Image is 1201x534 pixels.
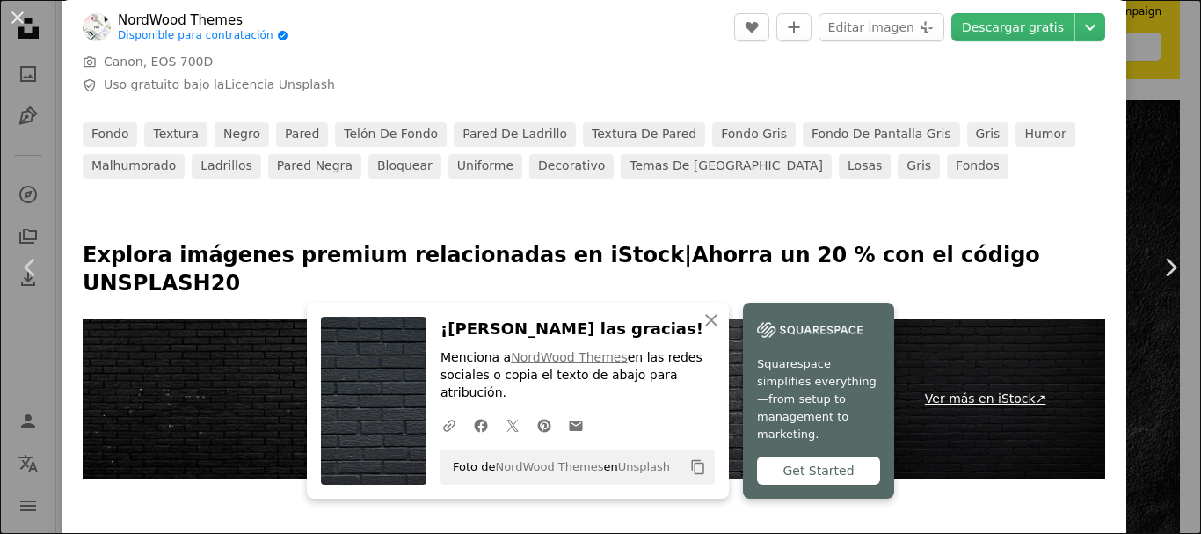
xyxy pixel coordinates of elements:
[444,453,670,481] span: Foto de en
[215,122,269,147] a: negro
[440,349,715,402] p: Menciona a en las redes sociales o copia el texto de abajo para atribución.
[583,122,705,147] a: Textura de pared
[839,154,891,179] a: Losas
[947,154,1008,179] a: Fondos
[776,13,812,41] button: Añade a la colección
[104,77,335,94] span: Uso gratuito bajo la
[529,154,614,179] a: decorativo
[528,407,560,443] a: Comparte en Pinterest
[454,122,576,147] a: pared de ladrillo
[104,54,213,71] button: Canon, EOS 700D
[511,350,628,364] a: NordWood Themes
[618,460,670,473] a: Unsplash
[83,154,185,179] a: malhumorado
[757,317,863,343] img: file-1747939142011-51e5cc87e3c9
[224,77,334,91] a: Licencia Unsplash
[757,457,880,485] div: Get Started
[83,242,1105,298] p: Explora imágenes premium relacionadas en iStock | Ahorra un 20 % con el código UNSPLASH20
[268,154,361,179] a: Pared negra
[192,154,261,179] a: ladrillos
[560,407,592,443] a: Comparte por correo electrónico
[368,154,441,179] a: Bloquear
[757,355,880,443] span: Squarespace simplifies everything—from setup to management to marketing.
[898,154,940,179] a: gris
[951,13,1074,41] a: Descargar gratis
[1139,183,1201,352] a: Siguiente
[276,122,328,147] a: pared
[83,13,111,41] img: Ve al perfil de NordWood Themes
[803,122,960,147] a: fondo de pantalla gris
[1015,122,1074,147] a: humor
[465,407,497,443] a: Comparte en Facebook
[83,122,137,147] a: fondo
[448,154,522,179] a: uniforme
[495,460,603,473] a: NordWood Themes
[335,122,447,147] a: telón de fondo
[440,317,715,342] h3: ¡[PERSON_NAME] las gracias!
[683,452,713,482] button: Copiar al portapapeles
[865,319,1105,479] a: Ver más en iStock↗
[144,122,207,147] a: textura
[734,13,769,41] button: Me gusta
[743,303,894,499] a: Squarespace simplifies everything—from setup to management to marketing.Get Started
[1075,13,1105,41] button: Elegir el tamaño de descarga
[118,11,288,29] a: NordWood Themes
[819,13,944,41] button: Editar imagen
[497,407,528,443] a: Comparte en Twitter
[118,29,288,43] a: Disponible para contratación
[621,154,832,179] a: Temas de [GEOGRAPHIC_DATA]
[712,122,796,147] a: fondo gris
[83,319,323,479] img: Black brick building wall. Interior of a modern loft.
[967,122,1009,147] a: gris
